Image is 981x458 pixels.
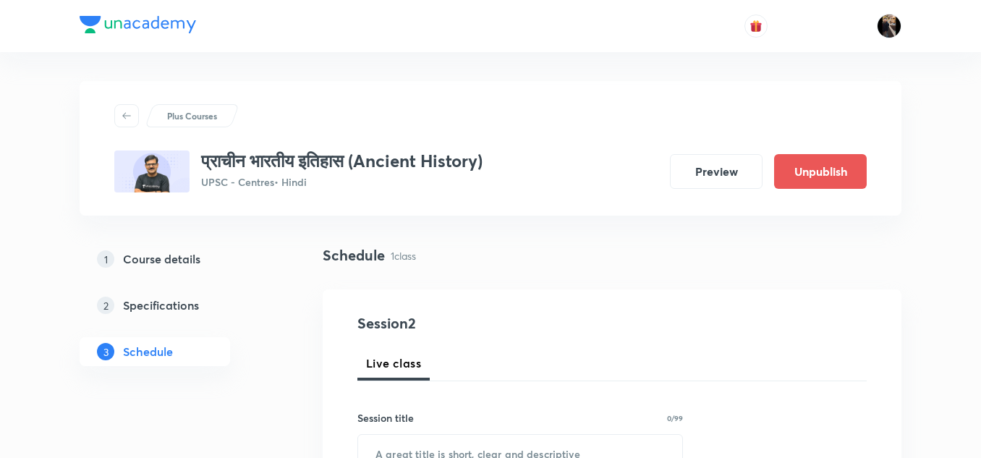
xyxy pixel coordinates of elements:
img: amit tripathi [877,14,901,38]
img: avatar [749,20,763,33]
h5: Specifications [123,297,199,314]
a: Company Logo [80,16,196,37]
span: Live class [366,355,421,372]
h4: Session 2 [357,313,621,334]
p: 3 [97,343,114,360]
p: 0/99 [667,415,683,422]
a: 1Course details [80,245,276,273]
h3: प्राचीन भारतीय इतिहास (Ancient History) [201,150,483,171]
button: Unpublish [774,154,867,189]
h4: Schedule [323,245,385,266]
img: A40841FF-AAFC-4039-88F2-E1888B3212C5_plus.png [114,150,190,192]
p: 1 [97,250,114,268]
p: UPSC - Centres • Hindi [201,174,483,190]
h6: Session title [357,410,414,425]
p: Plus Courses [167,109,217,122]
h5: Course details [123,250,200,268]
p: 1 class [391,248,416,263]
a: 2Specifications [80,291,276,320]
p: 2 [97,297,114,314]
h5: Schedule [123,343,173,360]
button: Preview [670,154,763,189]
button: avatar [744,14,768,38]
img: Company Logo [80,16,196,33]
